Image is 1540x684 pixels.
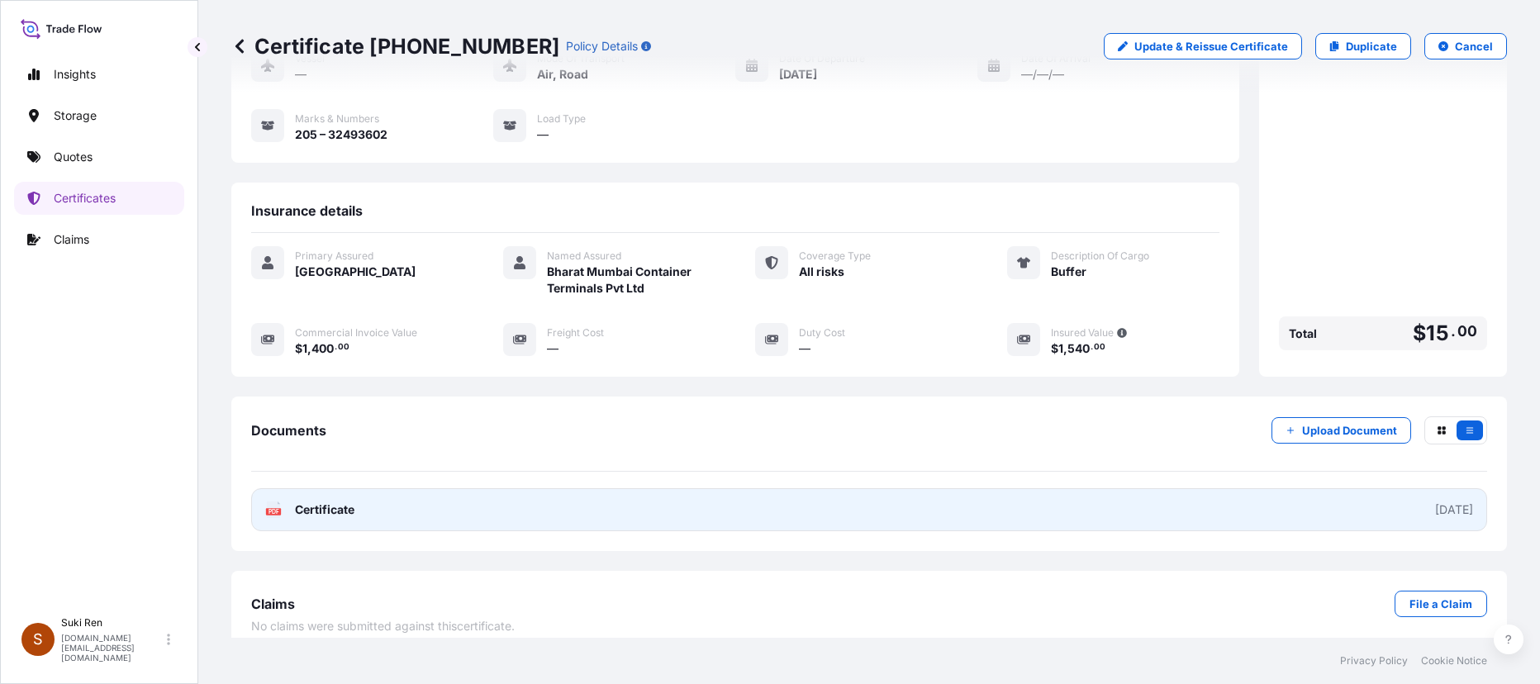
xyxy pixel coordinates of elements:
[1091,344,1093,350] span: .
[547,326,604,340] span: Freight Cost
[54,149,93,165] p: Quotes
[1094,344,1105,350] span: 00
[14,99,184,132] a: Storage
[1457,326,1477,336] span: 00
[295,249,373,263] span: Primary Assured
[54,190,116,207] p: Certificates
[1051,343,1058,354] span: $
[295,501,354,518] span: Certificate
[231,33,559,59] p: Certificate [PHONE_NUMBER]
[14,182,184,215] a: Certificates
[799,340,810,357] span: —
[547,249,621,263] span: Named Assured
[799,249,871,263] span: Coverage Type
[1289,325,1317,342] span: Total
[1455,38,1493,55] p: Cancel
[251,596,295,612] span: Claims
[547,264,715,297] span: Bharat Mumbai Container Terminals Pvt Ltd
[799,264,844,280] span: All risks
[537,112,586,126] span: Load Type
[295,343,302,354] span: $
[1424,33,1507,59] button: Cancel
[566,38,638,55] p: Policy Details
[251,488,1487,531] a: PDFCertificate[DATE]
[335,344,337,350] span: .
[1451,326,1456,336] span: .
[14,140,184,173] a: Quotes
[799,326,845,340] span: Duty Cost
[54,107,97,124] p: Storage
[33,631,43,648] span: S
[1271,417,1411,444] button: Upload Document
[295,126,387,143] span: 205 – 32493602
[1058,343,1063,354] span: 1
[61,633,164,663] p: [DOMAIN_NAME][EMAIL_ADDRESS][DOMAIN_NAME]
[1409,596,1472,612] p: File a Claim
[251,422,326,439] span: Documents
[307,343,311,354] span: ,
[269,509,279,515] text: PDF
[1104,33,1302,59] a: Update & Reissue Certificate
[14,58,184,91] a: Insights
[547,340,558,357] span: —
[295,264,416,280] span: [GEOGRAPHIC_DATA]
[1051,326,1114,340] span: Insured Value
[1315,33,1411,59] a: Duplicate
[1421,654,1487,667] a: Cookie Notice
[1302,422,1397,439] p: Upload Document
[311,343,334,354] span: 400
[1067,343,1090,354] span: 540
[1051,264,1086,280] span: Buffer
[1063,343,1067,354] span: ,
[54,66,96,83] p: Insights
[1051,249,1149,263] span: Description Of Cargo
[251,618,515,634] span: No claims were submitted against this certificate .
[1134,38,1288,55] p: Update & Reissue Certificate
[251,202,363,219] span: Insurance details
[61,616,164,629] p: Suki Ren
[1340,654,1408,667] a: Privacy Policy
[54,231,89,248] p: Claims
[1413,323,1426,344] span: $
[1426,323,1448,344] span: 15
[1346,38,1397,55] p: Duplicate
[1435,501,1473,518] div: [DATE]
[338,344,349,350] span: 00
[537,126,549,143] span: —
[302,343,307,354] span: 1
[1395,591,1487,617] a: File a Claim
[14,223,184,256] a: Claims
[295,326,417,340] span: Commercial Invoice Value
[295,112,379,126] span: Marks & Numbers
